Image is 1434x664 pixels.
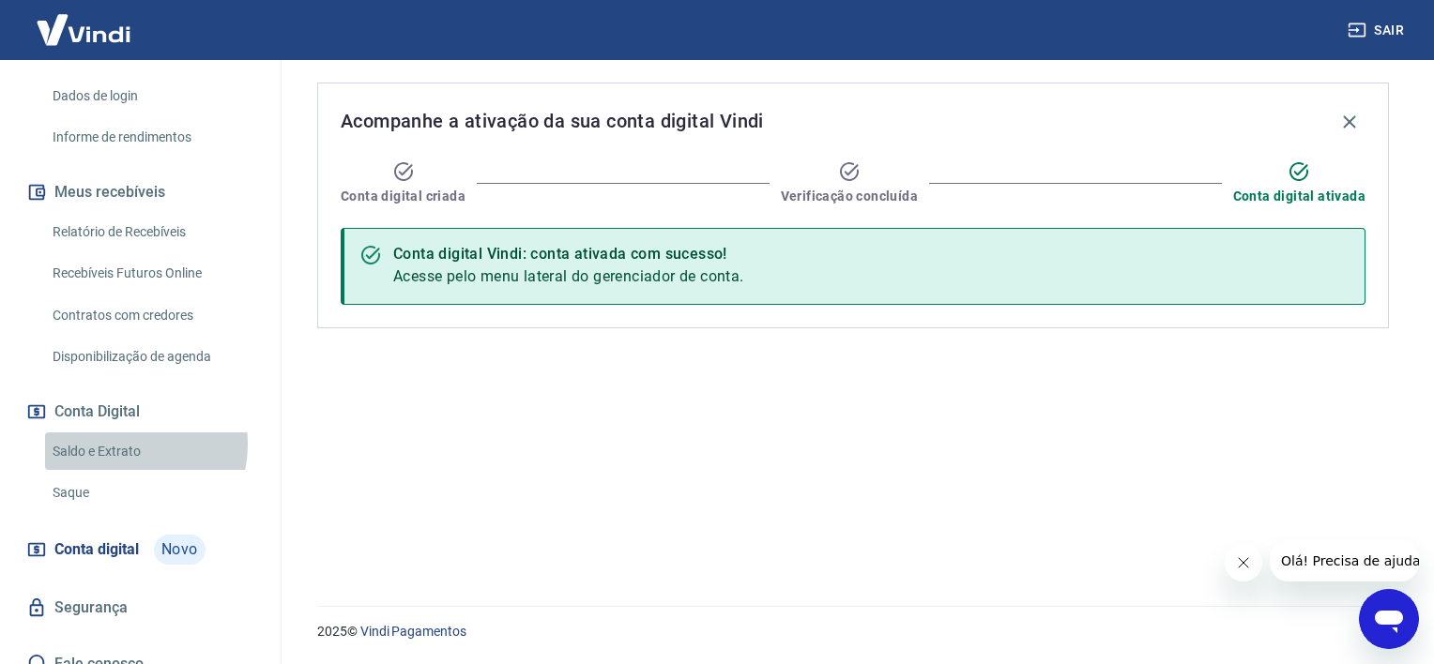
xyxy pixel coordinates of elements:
[11,13,158,28] span: Olá! Precisa de ajuda?
[45,338,258,376] a: Disponibilização de agenda
[45,213,258,251] a: Relatório de Recebíveis
[23,1,145,58] img: Vindi
[45,118,258,157] a: Informe de rendimentos
[360,624,466,639] a: Vindi Pagamentos
[781,187,918,205] span: Verificação concluída
[341,187,465,205] span: Conta digital criada
[393,243,744,265] div: Conta digital Vindi: conta ativada com sucesso!
[23,391,258,432] button: Conta Digital
[23,587,258,628] a: Segurança
[45,432,258,471] a: Saldo e Extrato
[45,474,258,512] a: Saque
[1344,13,1411,48] button: Sair
[45,254,258,293] a: Recebíveis Futuros Online
[54,536,139,563] span: Conta digital
[45,296,258,335] a: Contratos com credores
[45,77,258,115] a: Dados de login
[154,535,206,565] span: Novo
[341,106,764,136] span: Acompanhe a ativação da sua conta digital Vindi
[317,622,1389,641] p: 2025 ©
[1359,589,1419,649] iframe: Botão para abrir a janela de mensagens
[23,527,258,572] a: Conta digitalNovo
[23,172,258,213] button: Meus recebíveis
[1270,540,1419,581] iframe: Mensagem da empresa
[1225,544,1262,581] iframe: Fechar mensagem
[393,267,744,285] span: Acesse pelo menu lateral do gerenciador de conta.
[1233,187,1365,205] span: Conta digital ativada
